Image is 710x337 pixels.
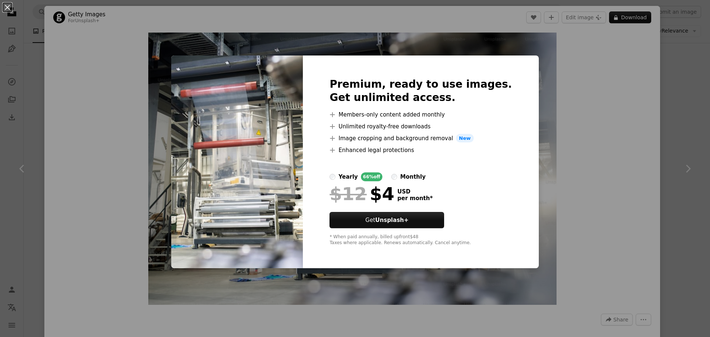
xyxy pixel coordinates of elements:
div: $4 [329,184,394,203]
li: Unlimited royalty-free downloads [329,122,512,131]
li: Image cropping and background removal [329,134,512,143]
span: New [456,134,474,143]
input: monthly [391,174,397,180]
div: 66% off [361,172,383,181]
button: GetUnsplash+ [329,212,444,228]
span: USD [397,188,433,195]
input: yearly66%off [329,174,335,180]
li: Enhanced legal protections [329,146,512,155]
li: Members-only content added monthly [329,110,512,119]
span: $12 [329,184,366,203]
img: premium_photo-1661901148994-0ff4d9cdd4ad [171,55,303,269]
div: yearly [338,172,358,181]
strong: Unsplash+ [375,217,409,223]
span: per month * [397,195,433,202]
h2: Premium, ready to use images. Get unlimited access. [329,78,512,104]
div: monthly [400,172,426,181]
div: * When paid annually, billed upfront $48 Taxes where applicable. Renews automatically. Cancel any... [329,234,512,246]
